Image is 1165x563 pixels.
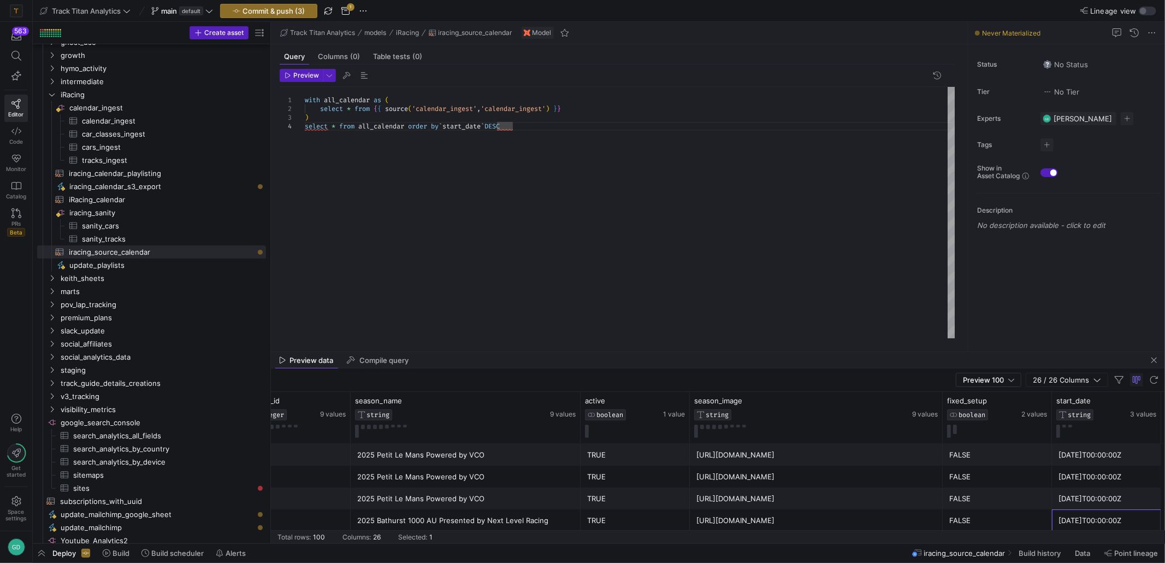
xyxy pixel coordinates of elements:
span: Lineage view [1090,7,1137,15]
div: FALSE [949,444,1045,466]
div: Press SPACE to select this row. [37,429,266,442]
div: 5,889 [248,466,344,488]
button: models [362,26,389,39]
span: iracing_calendar_s3_export​​​​​ [69,180,253,193]
span: car_classes_ingest​​​​​​​​​ [82,128,253,140]
div: Press SPACE to select this row. [37,468,266,482]
div: Press SPACE to select this row. [37,193,266,206]
span: 'calendar_ingest' [412,104,477,113]
span: slack_update [61,325,264,337]
a: Spacesettings [4,491,28,526]
button: Commit & push (3) [220,4,317,18]
span: source [385,104,408,113]
a: sitemaps​​​​​​​​​ [37,468,266,482]
span: Create asset [204,29,244,37]
button: Create asset [190,26,249,39]
span: Status [977,61,1032,68]
div: Press SPACE to select this row. [37,377,266,390]
div: 5,889 [248,444,344,466]
span: Experts [977,115,1032,122]
div: Press SPACE to select this row. [37,127,266,140]
a: sanity_cars​​​​​​​​​ [37,219,266,232]
div: Selected: [398,533,427,541]
div: [DATE]T00:00:00Z [1058,466,1155,488]
span: Preview 100 [963,376,1004,384]
div: Press SPACE to select this row. [37,455,266,468]
div: Press SPACE to select this row. [37,272,266,285]
span: 9 values [550,410,576,418]
span: Query [284,53,305,60]
span: STRING [1068,411,1091,419]
button: Build scheduler [137,544,209,562]
a: calendar_ingest​​​​​​​​ [37,101,266,114]
div: Press SPACE to select this row. [37,219,266,232]
span: sitemaps​​​​​​​​​ [73,469,253,482]
span: from [339,122,354,131]
span: start_date [442,122,481,131]
span: Model [533,29,552,37]
span: calendar_ingest​​​​​​​​​ [82,115,253,127]
div: [URL][DOMAIN_NAME] [696,510,936,531]
span: marts [61,285,264,298]
div: Press SPACE to select this row. [37,88,266,101]
span: No Status [1043,60,1088,69]
span: iRacing_calendar​​​​​​​​​​ [69,193,253,206]
button: Point lineage [1099,544,1163,562]
span: search_analytics_by_country​​​​​​​​​ [73,443,253,455]
div: 1 [429,533,433,541]
div: Press SPACE to select this row. [37,167,266,180]
img: No tier [1043,87,1052,96]
div: 3 [280,113,292,122]
div: FALSE [949,488,1045,509]
span: subscriptions_with_uuid​​​​​​​​​​ [60,495,253,508]
span: by [431,122,439,131]
span: No Tier [1043,87,1079,96]
span: ` [439,122,442,131]
span: } [557,104,561,113]
span: 9 values [320,410,346,418]
img: https://storage.googleapis.com/y42-prod-data-exchange/images/M4PIZmlr0LOyhR8acEy9Mp195vnbki1rrADR... [11,5,22,16]
div: 2025 Petit Le Mans Powered by VCO [357,444,574,466]
div: TRUE [587,510,683,531]
button: Getstarted [4,439,28,482]
span: sites​​​​​​​​​ [73,482,253,495]
span: Youtube_Analytics2​​​​​​​​ [61,535,264,547]
div: 2025 Bathurst 1000 AU Presented by Next Level Racing [357,510,574,531]
button: No tierNo Tier [1040,85,1082,99]
div: Press SPACE to select this row. [37,508,266,521]
a: google_search_console​​​​​​​​ [37,416,266,429]
span: track_guide_details_creations [61,377,264,390]
span: all_calendar [324,96,370,104]
span: Never Materialized [982,29,1040,37]
span: fixed_setup [947,396,987,405]
span: update_mailchimp​​​​​ [61,521,253,534]
div: Press SPACE to select this row. [37,298,266,311]
span: 2 values [1021,410,1047,418]
a: subscriptions_with_uuid​​​​​​​​​​ [37,495,266,508]
span: active [585,396,605,405]
span: keith_sheets [61,272,264,285]
span: models [365,29,387,37]
div: Press SPACE to select this row. [37,416,266,429]
button: iRacing [393,26,422,39]
span: 26 / 26 Columns [1033,376,1093,384]
span: start_date [1056,396,1091,405]
a: calendar_ingest​​​​​​​​​ [37,114,266,127]
div: [URL][DOMAIN_NAME] [696,466,936,488]
span: Tier [977,88,1032,96]
span: PRs [11,220,21,227]
div: [DATE]T00:00:00Z [1058,488,1155,509]
p: Description [977,207,1161,214]
span: season_image [694,396,742,405]
a: Catalog [4,177,28,204]
div: Press SPACE to select this row. [37,285,266,298]
span: google_search_console​​​​​​​​ [61,417,264,429]
div: Press SPACE to select this row. [37,390,266,403]
a: search_analytics_by_country​​​​​​​​​ [37,442,266,455]
div: Press SPACE to select this row. [37,101,266,114]
div: Press SPACE to select this row. [37,337,266,350]
span: calendar_ingest​​​​​​​​ [69,102,264,114]
span: (0) [412,53,422,60]
span: Editor [9,111,24,118]
a: update_mailchimp​​​​​ [37,521,266,534]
